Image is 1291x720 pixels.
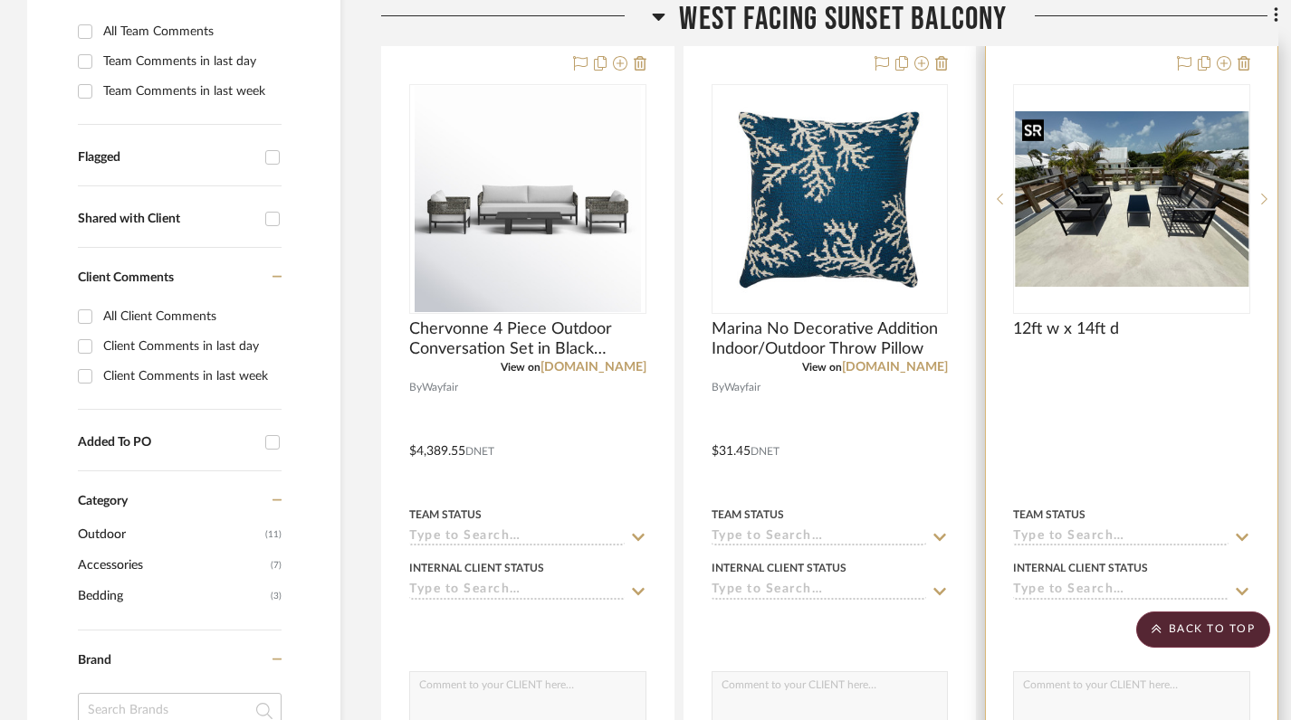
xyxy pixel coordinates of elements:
[78,150,256,166] div: Flagged
[271,582,282,611] span: (3)
[1136,611,1270,648] scroll-to-top-button: BACK TO TOP
[103,17,277,46] div: All Team Comments
[1015,111,1248,287] img: 12ft w x 14ft d
[802,362,842,373] span: View on
[409,319,646,359] span: Chervonne 4 Piece Outdoor Conversation Set in Black Aluminum and Rope with Light Gray Fabric Cush...
[103,47,277,76] div: Team Comments in last day
[1013,507,1085,523] div: Team Status
[409,507,482,523] div: Team Status
[842,361,948,374] a: [DOMAIN_NAME]
[724,379,760,396] span: Wayfair
[501,362,540,373] span: View on
[78,212,256,227] div: Shared with Client
[712,583,927,600] input: Type to Search…
[1013,560,1148,576] div: Internal Client Status
[712,529,927,546] input: Type to Search…
[103,362,277,391] div: Client Comments in last week
[103,302,277,331] div: All Client Comments
[712,560,846,576] div: Internal Client Status
[712,319,949,359] span: Marina No Decorative Addition Indoor/Outdoor Throw Pillow
[540,361,646,374] a: [DOMAIN_NAME]
[103,77,277,106] div: Team Comments in last week
[78,494,128,509] span: Category
[409,379,422,396] span: By
[1014,85,1249,313] div: 0
[1013,319,1119,339] span: 12ft w x 14ft d
[716,86,942,312] img: Marina No Decorative Addition Indoor/Outdoor Throw Pillow
[409,560,544,576] div: Internal Client Status
[78,550,266,581] span: Accessories
[1013,529,1229,546] input: Type to Search…
[1013,583,1229,600] input: Type to Search…
[712,507,784,523] div: Team Status
[271,551,282,580] span: (7)
[78,435,256,450] div: Added To PO
[103,332,277,361] div: Client Comments in last day
[409,583,625,600] input: Type to Search…
[712,379,724,396] span: By
[409,529,625,546] input: Type to Search…
[78,581,266,611] span: Bedding
[265,520,282,549] span: (11)
[422,379,458,396] span: Wayfair
[78,519,261,550] span: Outdoor
[78,271,174,284] span: Client Comments
[415,86,641,312] img: Chervonne 4 Piece Outdoor Conversation Set in Black Aluminum and Rope with Light Gray Fabric Cush...
[78,654,111,667] span: Brand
